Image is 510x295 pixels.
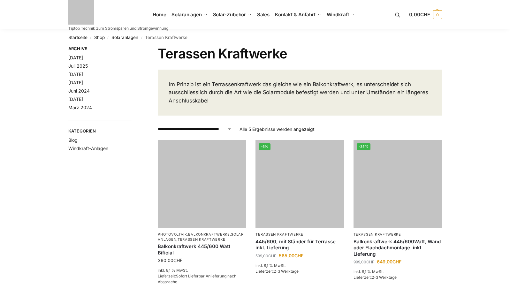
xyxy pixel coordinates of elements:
span: 2-3 Werktage [372,275,397,280]
a: März 2024 [68,105,92,110]
span: / [138,35,145,40]
a: Juni 2024 [68,88,90,94]
a: Windkraft [324,0,357,29]
a: Solar-Zubehör [210,0,254,29]
a: Shop [94,35,105,40]
a: Juli 2025 [68,63,88,69]
a: 0,00CHF 0 [409,5,442,24]
span: Sofort Lieferbar Anlieferung nach Absprache [158,274,236,284]
span: Kontakt & Anfahrt [275,11,316,18]
span: CHF [268,253,276,258]
span: CHF [366,260,374,264]
span: Solaranlagen [171,11,202,18]
a: Sales [254,0,272,29]
span: Archive [68,46,132,52]
span: Windkraft [327,11,349,18]
span: 0 [433,10,442,19]
a: Terassen Kraftwerke [178,237,225,242]
a: Solaranlagen [111,35,138,40]
a: Kontakt & Anfahrt [272,0,324,29]
span: CHF [294,253,303,258]
p: inkl. 8,1 % MwSt. [158,268,246,273]
span: Lieferzeit: [255,269,299,274]
bdi: 999,00 [354,260,374,264]
span: Sales [257,11,270,18]
button: Close filters [132,46,135,53]
span: Solar-Zubehör [213,11,246,18]
nav: Breadcrumb [68,29,442,46]
bdi: 599,00 [255,253,276,258]
img: Wandbefestigung Solarmodul [354,140,442,228]
a: [DATE] [68,80,83,85]
span: Lieferzeit: [158,274,236,284]
h1: Terassen Kraftwerke [158,46,442,62]
a: [DATE] [68,96,83,102]
p: , , , [158,232,246,242]
bdi: 649,00 [377,259,401,264]
a: Solaranlagen [169,0,210,29]
p: inkl. 8,1 % MwSt. [255,263,344,269]
a: Terassen Kraftwerke [354,232,401,237]
a: Balkonkraftwerke [188,232,230,237]
a: Blog [68,137,78,143]
a: Balkonkraftwerk 445/600 Watt Bificial [158,243,246,256]
img: Solaranlage für den kleinen Balkon [158,140,246,228]
span: 2-3 Werktage [274,269,299,274]
a: [DATE] [68,55,83,60]
a: Solaranlagen [158,232,244,241]
p: Im Prinzip ist ein Terrassenkraftwerk das gleiche wie ein Balkonkraftwerk, es unterscheidet sich ... [169,80,431,105]
bdi: 565,00 [279,253,303,258]
select: Shop-Reihenfolge [158,126,232,132]
span: Kategorien [68,128,132,134]
a: -35%Wandbefestigung Solarmodul [354,140,442,228]
p: Tiptop Technik zum Stromsparen und Stromgewinnung [68,26,168,30]
a: Terassen Kraftwerke [255,232,303,237]
span: Lieferzeit: [354,275,397,280]
span: CHF [173,258,182,263]
a: Balkonkraftwerk 445/600Watt, Wand oder Flachdachmontage. inkl. Lieferung [354,238,442,257]
p: inkl. 8,1 % MwSt. [354,269,442,275]
span: / [105,35,111,40]
p: Alle 5 Ergebnisse werden angezeigt [240,126,315,132]
bdi: 360,00 [158,258,182,263]
a: Windkraft-Anlagen [68,146,108,151]
img: Solar Panel im edlen Schwarz mit Ständer [255,140,344,228]
span: 0,00 [409,11,430,18]
span: / [88,35,94,40]
a: Startseite [68,35,88,40]
a: Photovoltaik [158,232,187,237]
span: CHF [420,11,430,18]
a: -6%Solar Panel im edlen Schwarz mit Ständer [255,140,344,228]
a: [DATE] [68,72,83,77]
a: 445/600, mit Ständer für Terrasse inkl. Lieferung [255,238,344,251]
span: CHF [392,259,401,264]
